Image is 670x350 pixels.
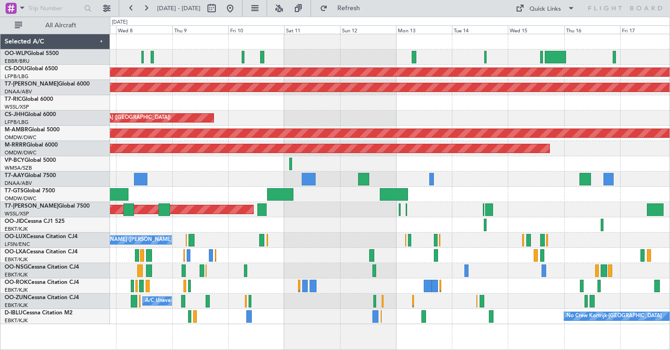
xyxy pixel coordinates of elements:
button: Quick Links [511,1,579,16]
div: Thu 9 [172,25,228,34]
a: T7-GTSGlobal 7500 [5,188,55,194]
span: T7-GTS [5,188,24,194]
div: Thu 16 [564,25,620,34]
a: M-RRRRGlobal 6000 [5,142,58,148]
span: OO-LXA [5,249,26,255]
a: OO-WLPGlobal 5500 [5,51,59,56]
div: Tue 14 [452,25,508,34]
a: OO-NSGCessna Citation CJ4 [5,264,79,270]
span: CS-JHH [5,112,24,117]
span: Refresh [329,5,368,12]
a: EBKT/KJK [5,271,28,278]
a: WMSA/SZB [5,165,32,172]
span: CS-DOU [5,66,26,72]
span: OO-ZUN [5,295,28,301]
a: T7-[PERSON_NAME]Global 6000 [5,81,90,87]
div: Wed 8 [116,25,172,34]
a: M-AMBRGlobal 5000 [5,127,60,133]
span: OO-NSG [5,264,28,270]
div: Sat 11 [284,25,340,34]
a: T7-[PERSON_NAME]Global 7500 [5,203,90,209]
span: OO-JID [5,219,24,224]
span: All Aircraft [24,22,97,29]
span: VP-BCY [5,158,24,163]
span: T7-[PERSON_NAME] [5,203,58,209]
a: VP-BCYGlobal 5000 [5,158,56,163]
a: EBKT/KJK [5,287,28,294]
div: No Crew Kortrijk-[GEOGRAPHIC_DATA] [566,309,662,323]
a: LFSN/ENC [5,241,30,248]
a: CS-JHHGlobal 6000 [5,112,56,117]
a: EBKT/KJK [5,317,28,324]
a: T7-AAYGlobal 7500 [5,173,56,178]
div: No Crew [PERSON_NAME] ([PERSON_NAME]) [62,233,173,247]
a: OMDW/DWC [5,134,37,141]
a: OO-JIDCessna CJ1 525 [5,219,65,224]
a: T7-RICGlobal 6000 [5,97,53,102]
span: T7-[PERSON_NAME] [5,81,58,87]
div: Fri 10 [228,25,284,34]
button: All Aircraft [10,18,100,33]
a: LFPB/LBG [5,73,29,80]
a: EBKT/KJK [5,226,28,233]
a: WSSL/XSP [5,104,29,111]
span: [DATE] - [DATE] [157,4,201,12]
a: EBKT/KJK [5,256,28,263]
a: OO-LXACessna Citation CJ4 [5,249,78,255]
a: EBBR/BRU [5,58,30,65]
a: LFPB/LBG [5,119,29,126]
a: OO-LUXCessna Citation CJ4 [5,234,78,239]
a: OO-ZUNCessna Citation CJ4 [5,295,79,301]
a: DNAA/ABV [5,180,32,187]
a: CS-DOUGlobal 6500 [5,66,58,72]
span: M-RRRR [5,142,26,148]
a: D-IBLUCessna Citation M2 [5,310,73,316]
span: OO-ROK [5,280,28,285]
span: OO-LUX [5,234,26,239]
div: Wed 15 [508,25,564,34]
a: WSSL/XSP [5,210,29,217]
span: M-AMBR [5,127,28,133]
span: OO-WLP [5,51,27,56]
span: T7-AAY [5,173,24,178]
a: OMDW/DWC [5,195,37,202]
button: Refresh [316,1,371,16]
div: Quick Links [530,5,561,14]
a: OO-ROKCessna Citation CJ4 [5,280,79,285]
div: Mon 13 [396,25,452,34]
span: T7-RIC [5,97,22,102]
span: D-IBLU [5,310,23,316]
div: [DATE] [112,18,128,26]
a: DNAA/ABV [5,88,32,95]
div: A/C Unavailable [GEOGRAPHIC_DATA]-[GEOGRAPHIC_DATA] [145,294,292,308]
a: EBKT/KJK [5,302,28,309]
a: OMDW/DWC [5,149,37,156]
input: Trip Number [28,1,81,15]
div: Sun 12 [340,25,396,34]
